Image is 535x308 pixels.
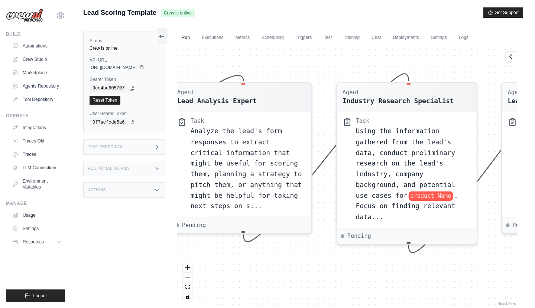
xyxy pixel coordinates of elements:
[343,89,454,96] div: Agent
[6,9,43,23] img: Logo
[483,7,523,18] button: Get Support
[347,232,371,240] span: Pending
[90,65,137,71] span: [URL][DOMAIN_NAME]
[183,292,192,302] button: toggle interactivity
[356,117,369,125] div: Task
[6,31,65,37] div: Build
[6,113,65,119] div: Operate
[9,40,65,52] a: Automations
[177,89,257,96] div: Agent
[9,148,65,160] a: Traces
[304,222,307,229] div: -
[231,30,254,46] a: Metrics
[9,94,65,105] a: Tool Repository
[291,30,317,46] a: Triggers
[23,239,44,245] span: Resources
[190,117,204,125] div: Task
[90,118,127,127] code: 0f7acfcde5a6
[177,96,257,105] div: Lead Analysis Expert
[177,30,194,46] a: Run
[454,30,473,46] a: Logs
[190,126,305,212] div: Analyze the lead's form responses to extract critical information that might be useful for scorin...
[90,57,159,63] label: API URL
[197,30,228,46] a: Executions
[243,74,409,242] g: Edge from 5bae0f9d6d958f60534b7f39307a794a to b3888eea9c0ae7488d09a95aab66a593
[426,30,451,46] a: Settings
[9,135,65,147] a: Traces Old
[88,166,130,171] h3: Additional Details
[88,145,123,149] h3: Test Endpoints
[88,188,106,192] h3: Actions
[183,282,192,292] button: fit view
[356,127,455,199] span: Using the information gathered from the lead's data, conduct preliminary research on the lead's i...
[356,126,471,222] div: Using the information gathered from the lead's data, conduct preliminary research on the lead's i...
[90,38,159,44] label: Status
[90,76,159,82] label: Bearer Token
[9,80,65,92] a: Agents Repository
[9,175,65,193] a: Environment Variables
[9,223,65,235] a: Settings
[183,263,192,302] div: React Flow controls
[183,263,192,273] button: zoom in
[9,122,65,134] a: Integrations
[367,30,385,46] a: Chat
[9,162,65,174] a: LLM Connections
[469,232,473,240] div: -
[408,191,453,200] span: product Name
[90,96,120,105] a: Reset Token
[9,53,65,65] a: Crew Studio
[339,30,364,46] a: Training
[161,9,195,17] span: Crew is online
[182,222,206,229] span: Pending
[104,75,243,146] g: Edge from inputsNode to 5bae0f9d6d958f60534b7f39307a794a
[356,191,458,220] span: . Focus on finding relevant data...
[336,82,477,245] div: AgentIndustry Research SpecialistTaskUsing the information gathered from the lead's data, conduct...
[319,30,336,46] a: Test
[171,82,312,234] div: AgentLead Analysis ExpertTaskAnalyze the lead's form responses to extract critical information th...
[6,200,65,206] div: Manage
[83,7,156,18] span: Lead Scoring Template
[9,209,65,221] a: Usage
[90,84,127,93] code: 9ce4bc605707
[388,30,423,46] a: Deployments
[343,96,454,105] div: Industry Research Specialist
[9,236,65,248] button: Resources
[257,30,288,46] a: Scheduling
[6,289,65,302] button: Logout
[183,273,192,282] button: zoom out
[90,45,159,51] div: Crew is online
[33,293,47,299] span: Logout
[497,302,516,306] a: React Flow attribution
[190,127,302,210] span: Analyze the lead's form responses to extract critical information that might be useful for scorin...
[9,67,65,79] a: Marketplace
[90,111,159,117] label: User Bearer Token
